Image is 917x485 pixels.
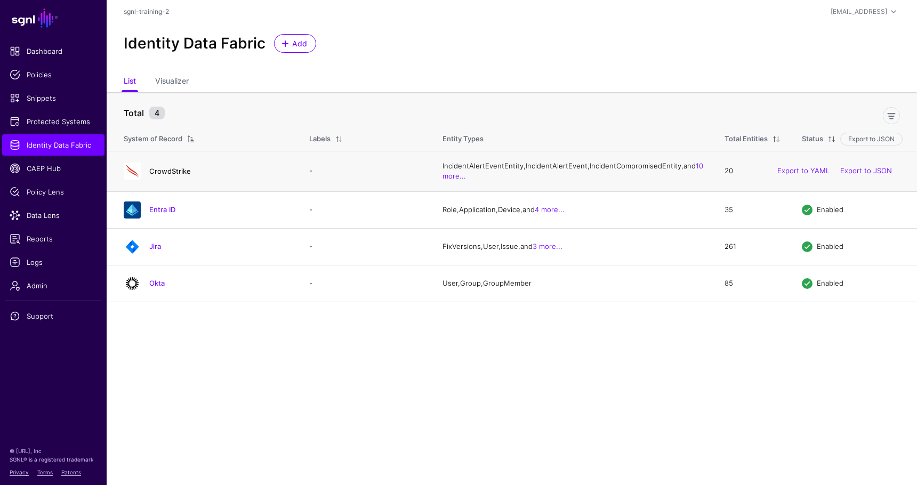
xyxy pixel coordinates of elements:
td: 85 [714,265,791,302]
a: Reports [2,228,104,249]
td: User, Group, GroupMember [432,265,714,302]
span: Add [291,38,309,49]
td: 261 [714,228,791,265]
a: CAEP Hub [2,158,104,179]
a: 4 more... [535,205,565,214]
a: CrowdStrike [149,167,191,175]
a: List [124,72,136,92]
span: Enabled [817,205,843,214]
span: Entity Types [443,134,484,143]
a: Logs [2,252,104,273]
a: Policy Lens [2,181,104,203]
h2: Identity Data Fabric [124,35,266,53]
img: svg+xml;base64,PHN2ZyB3aWR0aD0iNjQiIGhlaWdodD0iNjQiIHZpZXdCb3g9IjAgMCA2NCA2NCIgZmlsbD0ibm9uZSIgeG... [124,201,141,219]
a: Patents [61,469,81,475]
span: Support [10,311,97,321]
td: - [299,228,432,265]
td: IncidentAlertEventEntity, IncidentAlertEvent, IncidentCompromisedEntity, and [432,151,714,191]
p: SGNL® is a registered trademark [10,455,97,464]
small: 4 [149,107,165,119]
span: Policies [10,69,97,80]
img: svg+xml;base64,PHN2ZyB3aWR0aD0iNjQiIGhlaWdodD0iNjQiIHZpZXdCb3g9IjAgMCA2NCA2NCIgZmlsbD0ibm9uZSIgeG... [124,238,141,255]
strong: Total [124,108,144,118]
a: Admin [2,275,104,296]
td: 35 [714,191,791,228]
a: Policies [2,64,104,85]
td: FixVersions, User, Issue, and [432,228,714,265]
a: Entra ID [149,205,175,214]
p: © [URL], Inc [10,447,97,455]
span: Logs [10,257,97,268]
td: Role, Application, Device, and [432,191,714,228]
span: CAEP Hub [10,163,97,174]
a: Identity Data Fabric [2,134,104,156]
td: 20 [714,151,791,191]
a: Protected Systems [2,111,104,132]
span: Enabled [817,242,843,250]
span: Identity Data Fabric [10,140,97,150]
img: svg+xml;base64,PHN2ZyB3aWR0aD0iNjQiIGhlaWdodD0iNjQiIHZpZXdCb3g9IjAgMCA2NCA2NCIgZmlsbD0ibm9uZSIgeG... [124,163,141,180]
span: Reports [10,233,97,244]
a: sgnl-training-2 [124,7,169,15]
a: 3 more... [533,242,562,250]
td: - [299,265,432,302]
div: System of Record [124,134,182,144]
div: Total Entities [725,134,768,144]
a: Privacy [10,469,29,475]
a: Okta [149,279,165,287]
a: Snippets [2,87,104,109]
button: Export to JSON [840,133,903,145]
a: Terms [37,469,53,475]
a: Add [274,34,316,53]
td: - [299,191,432,228]
a: Export to YAML [777,166,830,175]
a: SGNL [6,6,100,30]
a: Dashboard [2,41,104,62]
div: Status [802,134,823,144]
span: Protected Systems [10,116,97,127]
a: Visualizer [155,72,189,92]
div: Labels [309,134,331,144]
td: - [299,151,432,191]
span: Admin [10,280,97,291]
span: Data Lens [10,210,97,221]
div: [EMAIL_ADDRESS] [831,7,887,17]
a: Export to JSON [840,166,892,175]
span: Policy Lens [10,187,97,197]
span: Dashboard [10,46,97,56]
img: svg+xml;base64,PHN2ZyB3aWR0aD0iNjQiIGhlaWdodD0iNjQiIHZpZXdCb3g9IjAgMCA2NCA2NCIgZmlsbD0ibm9uZSIgeG... [124,275,141,292]
span: Snippets [10,93,97,103]
a: Jira [149,242,161,250]
a: Data Lens [2,205,104,226]
span: Enabled [817,279,843,287]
